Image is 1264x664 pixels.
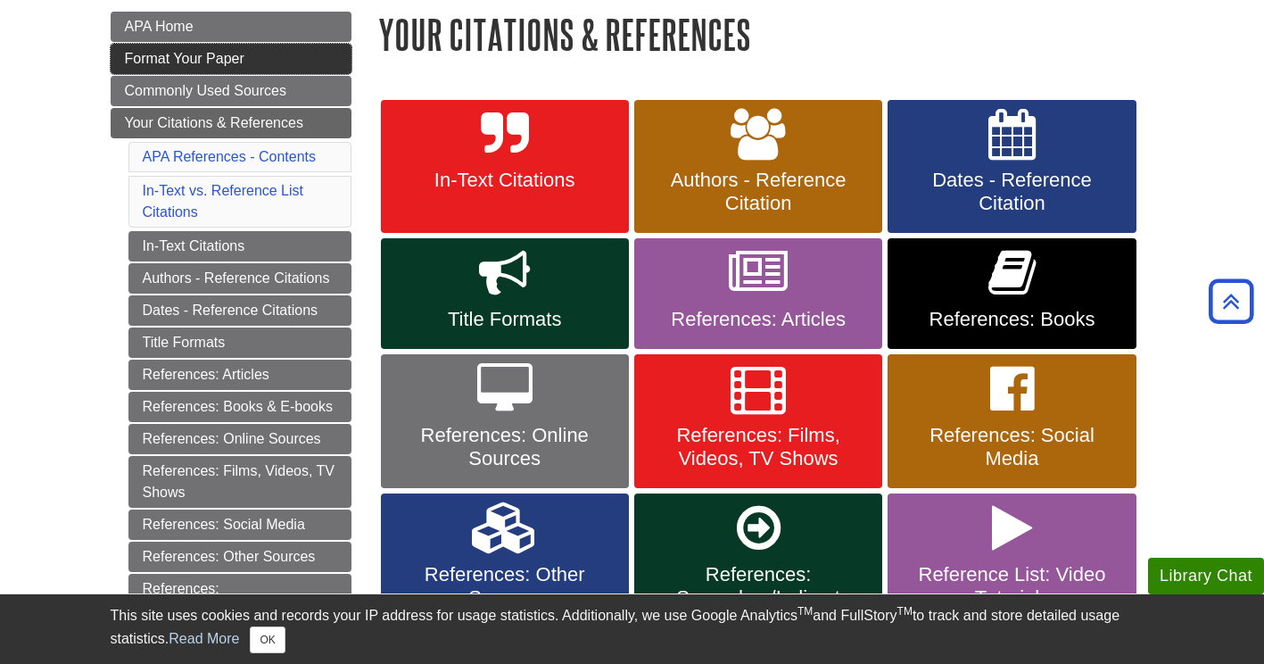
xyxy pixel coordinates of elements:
[111,108,351,138] a: Your Citations & References
[901,563,1122,610] span: Reference List: Video Tutorials
[111,76,351,106] a: Commonly Used Sources
[381,354,629,488] a: References: Online Sources
[394,563,615,610] span: References: Other Sources
[897,605,913,618] sup: TM
[888,494,1136,651] a: Reference List: Video Tutorials
[125,83,286,98] span: Commonly Used Sources
[394,308,615,331] span: Title Formats
[125,19,194,34] span: APA Home
[648,169,869,215] span: Authors - Reference Citation
[648,563,869,633] span: References: Secondary/Indirect Sources
[250,627,285,653] button: Close
[128,456,351,508] a: References: Films, Videos, TV Shows
[888,238,1136,349] a: References: Books
[901,169,1122,215] span: Dates - Reference Citation
[1202,289,1260,313] a: Back to Top
[128,328,351,358] a: Title Formats
[128,295,351,326] a: Dates - Reference Citations
[634,238,882,349] a: References: Articles
[634,100,882,234] a: Authors - Reference Citation
[381,100,629,234] a: In-Text Citations
[394,169,615,192] span: In-Text Citations
[888,354,1136,488] a: References: Social Media
[634,354,882,488] a: References: Films, Videos, TV Shows
[128,542,351,572] a: References: Other Sources
[128,263,351,294] a: Authors - Reference Citations
[128,574,351,626] a: References: Secondary/Indirect Sources
[169,631,239,646] a: Read More
[648,424,869,470] span: References: Films, Videos, TV Shows
[111,12,351,42] a: APA Home
[378,12,1154,57] h1: Your Citations & References
[901,424,1122,470] span: References: Social Media
[648,308,869,331] span: References: Articles
[128,510,351,540] a: References: Social Media
[128,360,351,390] a: References: Articles
[381,238,629,349] a: Title Formats
[125,115,303,130] span: Your Citations & References
[128,392,351,422] a: References: Books & E-books
[143,183,304,220] a: In-Text vs. Reference List Citations
[143,149,316,164] a: APA References - Contents
[1148,558,1264,594] button: Library Chat
[128,231,351,261] a: In-Text Citations
[634,494,882,651] a: References: Secondary/Indirect Sources
[128,424,351,454] a: References: Online Sources
[797,605,813,618] sup: TM
[888,100,1136,234] a: Dates - Reference Citation
[394,424,615,470] span: References: Online Sources
[111,44,351,74] a: Format Your Paper
[381,494,629,651] a: References: Other Sources
[111,605,1154,653] div: This site uses cookies and records your IP address for usage statistics. Additionally, we use Goo...
[901,308,1122,331] span: References: Books
[125,51,244,66] span: Format Your Paper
